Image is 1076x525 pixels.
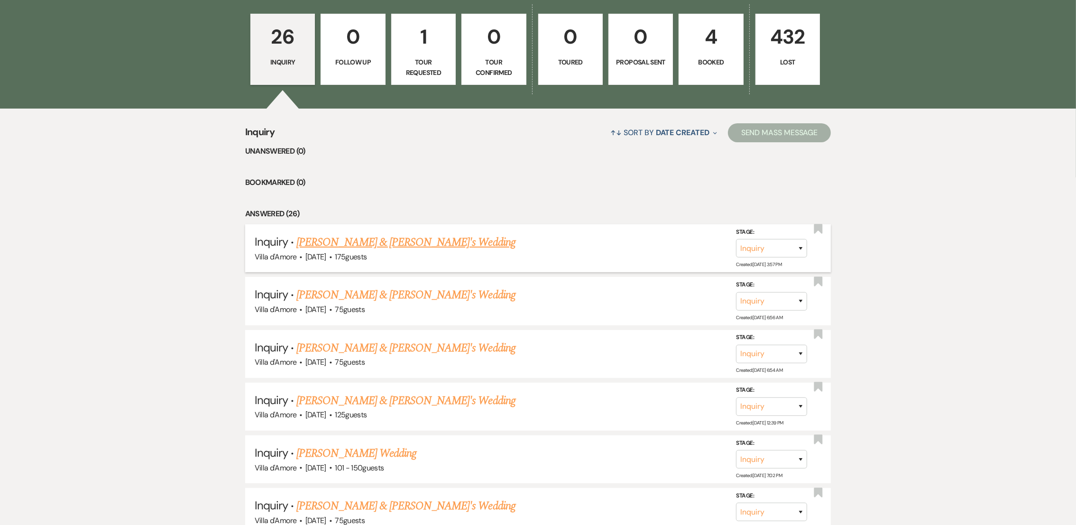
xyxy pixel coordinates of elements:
[538,14,603,85] a: 0Toured
[544,21,597,53] p: 0
[296,445,416,462] a: [PERSON_NAME] Wedding
[255,252,297,262] span: Villa d'Amore
[296,497,515,515] a: [PERSON_NAME] & [PERSON_NAME]'s Wedding
[608,14,673,85] a: 0Proposal Sent
[296,234,515,251] a: [PERSON_NAME] & [PERSON_NAME]'s Wedding
[255,340,288,355] span: Inquiry
[255,498,288,513] span: Inquiry
[250,14,315,85] a: 26Inquiry
[335,410,367,420] span: 125 guests
[544,57,597,67] p: Toured
[736,332,807,343] label: Stage:
[656,128,709,138] span: Date Created
[305,410,326,420] span: [DATE]
[736,227,807,238] label: Stage:
[736,385,807,396] label: Stage:
[755,14,820,85] a: 432Lost
[397,21,450,53] p: 1
[391,14,456,85] a: 1Tour Requested
[305,463,326,473] span: [DATE]
[736,261,782,267] span: Created: [DATE] 3:57 PM
[685,21,737,53] p: 4
[255,304,297,314] span: Villa d'Amore
[296,392,515,409] a: [PERSON_NAME] & [PERSON_NAME]'s Wedding
[245,145,831,157] li: Unanswered (0)
[255,287,288,302] span: Inquiry
[736,367,782,373] span: Created: [DATE] 6:54 AM
[685,57,737,67] p: Booked
[335,304,365,314] span: 75 guests
[610,128,622,138] span: ↑↓
[255,463,297,473] span: Villa d'Amore
[736,420,783,426] span: Created: [DATE] 12:39 PM
[305,304,326,314] span: [DATE]
[461,14,526,85] a: 0Tour Confirmed
[255,410,297,420] span: Villa d'Amore
[245,208,831,220] li: Answered (26)
[327,21,379,53] p: 0
[762,21,814,53] p: 432
[305,252,326,262] span: [DATE]
[245,176,831,189] li: Bookmarked (0)
[736,438,807,448] label: Stage:
[736,491,807,501] label: Stage:
[615,21,667,53] p: 0
[321,14,385,85] a: 0Follow Up
[607,120,720,145] button: Sort By Date Created
[468,21,520,53] p: 0
[728,123,831,142] button: Send Mass Message
[255,357,297,367] span: Villa d'Amore
[335,252,367,262] span: 175 guests
[255,234,288,249] span: Inquiry
[468,57,520,78] p: Tour Confirmed
[736,314,782,320] span: Created: [DATE] 6:56 AM
[257,57,309,67] p: Inquiry
[397,57,450,78] p: Tour Requested
[296,340,515,357] a: [PERSON_NAME] & [PERSON_NAME]'s Wedding
[335,463,384,473] span: 101 - 150 guests
[327,57,379,67] p: Follow Up
[736,280,807,290] label: Stage:
[335,357,365,367] span: 75 guests
[245,125,275,145] span: Inquiry
[762,57,814,67] p: Lost
[296,286,515,304] a: [PERSON_NAME] & [PERSON_NAME]'s Wedding
[736,472,782,479] span: Created: [DATE] 7:02 PM
[679,14,743,85] a: 4Booked
[615,57,667,67] p: Proposal Sent
[255,445,288,460] span: Inquiry
[255,393,288,407] span: Inquiry
[257,21,309,53] p: 26
[305,357,326,367] span: [DATE]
